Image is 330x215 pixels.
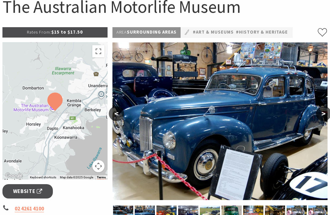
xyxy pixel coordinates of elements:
a: Click to see this area on Google Maps [4,172,24,180]
a: Website [2,184,53,199]
button: Map camera controls [92,160,105,172]
img: Google [4,172,24,180]
span: Website [13,187,42,195]
button: Keyboard shortcuts [30,175,56,180]
span: Rates From: [27,29,51,35]
button: Toggle fullscreen view [92,45,105,57]
button: < [109,106,124,121]
p: Surrounding Areas [112,27,181,38]
a: #Art & Museums [193,29,234,36]
span: Area [116,29,127,35]
span: Map data ©2025 Google [60,176,93,179]
img: The Australian MOTORLIFE Museum [112,42,328,200]
p: $15 to $17.50 [2,27,108,37]
a: 02 4261 4100 [15,205,44,212]
a: #History & Heritage [236,29,288,36]
a: Terms (opens in new tab) [97,176,106,179]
